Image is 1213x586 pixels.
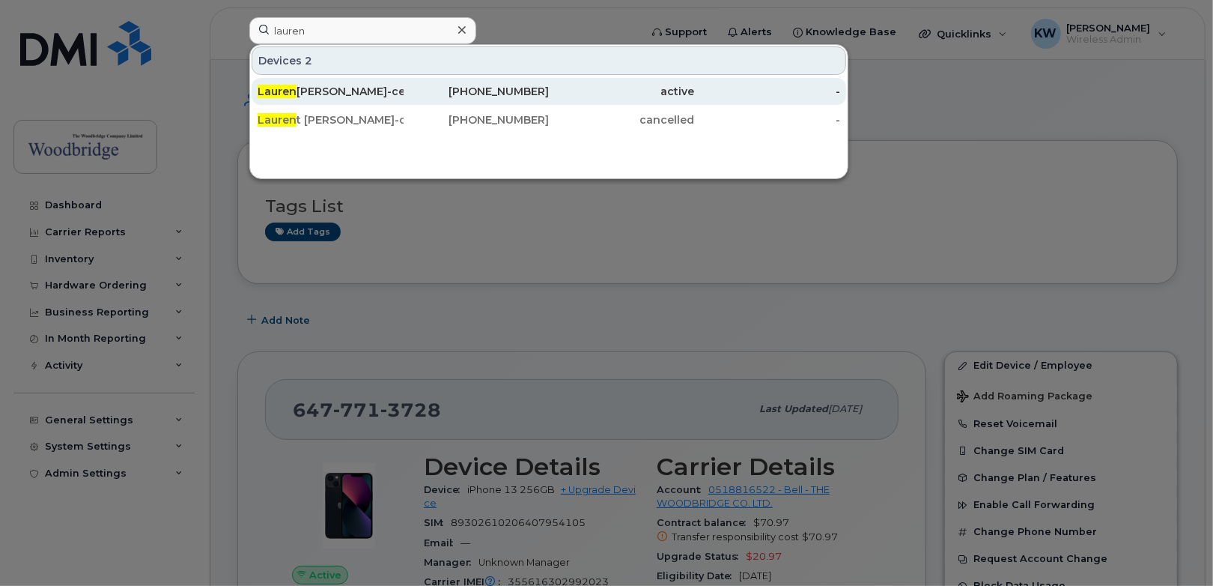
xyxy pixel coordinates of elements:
[252,46,846,75] div: Devices
[695,84,841,99] div: -
[305,53,312,68] span: 2
[258,84,404,99] div: [PERSON_NAME]-cell
[404,84,550,99] div: [PHONE_NUMBER]
[695,112,841,127] div: -
[404,112,550,127] div: [PHONE_NUMBER]
[258,113,297,127] span: Lauren
[252,106,846,133] a: Laurent [PERSON_NAME]-cell[PHONE_NUMBER]cancelled-
[258,112,404,127] div: t [PERSON_NAME]-cell
[258,85,297,98] span: Lauren
[549,112,695,127] div: cancelled
[252,78,846,105] a: Lauren[PERSON_NAME]-cell[PHONE_NUMBER]active-
[549,84,695,99] div: active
